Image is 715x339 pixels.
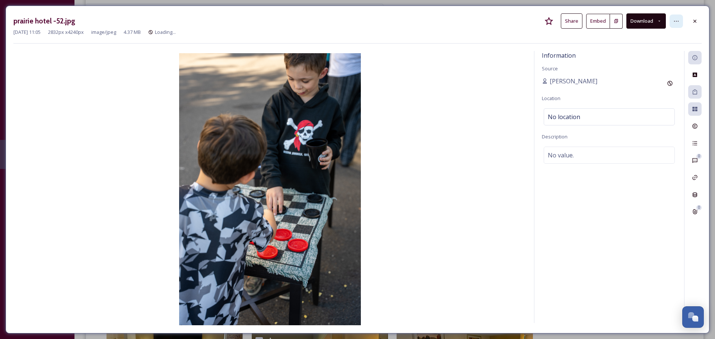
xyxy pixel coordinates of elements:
[696,205,702,210] div: 0
[542,51,576,60] span: Information
[13,29,41,36] span: [DATE] 11:05
[542,65,558,72] span: Source
[696,154,702,159] div: 0
[542,133,568,140] span: Description
[13,53,527,325] img: prairie%20hotel%20-52.jpg
[48,29,84,36] span: 2832 px x 4240 px
[548,151,574,160] span: No value.
[124,29,141,36] span: 4.37 MB
[13,16,75,26] h3: prairie hotel -52.jpg
[682,306,704,328] button: Open Chat
[626,13,666,29] button: Download
[155,29,176,35] span: Loading...
[542,95,560,102] span: Location
[548,112,580,121] span: No location
[550,77,597,86] span: [PERSON_NAME]
[91,29,116,36] span: image/jpeg
[586,14,610,29] button: Embed
[561,13,582,29] button: Share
